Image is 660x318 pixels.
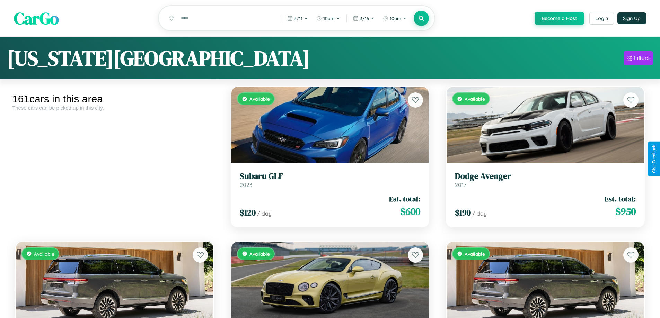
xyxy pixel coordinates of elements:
button: Login [589,12,614,25]
div: Filters [634,55,650,62]
button: 3/16 [350,13,378,24]
span: 2023 [240,181,252,188]
span: Available [465,96,485,102]
span: 3 / 16 [360,16,369,21]
span: Available [249,251,270,257]
span: $ 600 [400,205,420,218]
button: Become a Host [535,12,584,25]
button: Filters [624,51,653,65]
span: / day [472,210,487,217]
span: Available [249,96,270,102]
span: $ 950 [615,205,636,218]
span: CarGo [14,7,59,30]
span: 10am [390,16,401,21]
span: 2017 [455,181,466,188]
button: 10am [313,13,344,24]
span: Est. total: [605,194,636,204]
span: Available [34,251,54,257]
span: / day [257,210,272,217]
h3: Dodge Avenger [455,171,636,181]
span: Est. total: [389,194,420,204]
a: Dodge Avenger2017 [455,171,636,188]
span: $ 190 [455,207,471,218]
button: 10am [379,13,410,24]
button: Sign Up [617,12,646,24]
span: 3 / 11 [294,16,302,21]
h3: Subaru GLF [240,171,421,181]
a: Subaru GLF2023 [240,171,421,188]
div: Give Feedback [652,145,657,173]
span: $ 120 [240,207,256,218]
span: Available [465,251,485,257]
h1: [US_STATE][GEOGRAPHIC_DATA] [7,44,310,72]
span: 10am [323,16,335,21]
div: These cars can be picked up in this city. [12,105,217,111]
div: 161 cars in this area [12,93,217,105]
button: 3/11 [284,13,311,24]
